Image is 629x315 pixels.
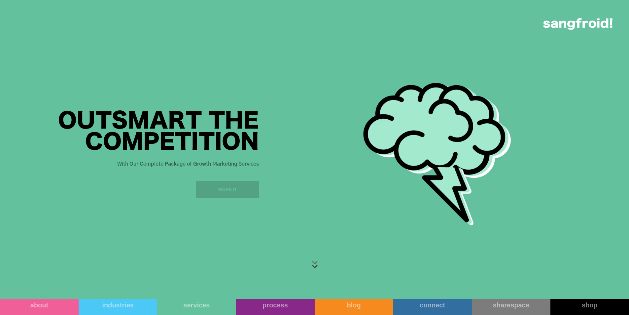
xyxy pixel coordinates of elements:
a: connect [393,299,472,315]
div: industries [79,301,157,309]
a: shop [550,299,629,315]
div: process [236,301,314,309]
a: blog [315,299,393,315]
a: sharespace [472,299,550,315]
div: WORK IT [218,186,237,193]
div: services [157,301,236,309]
a: industries [79,299,157,315]
div: sharespace [472,301,550,309]
div: connect [393,301,472,309]
a: WORK IT [196,181,259,198]
div: shop [550,301,629,309]
div: blog [315,301,393,309]
img: logo [543,18,612,30]
a: services [157,299,236,315]
a: process [236,299,314,315]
